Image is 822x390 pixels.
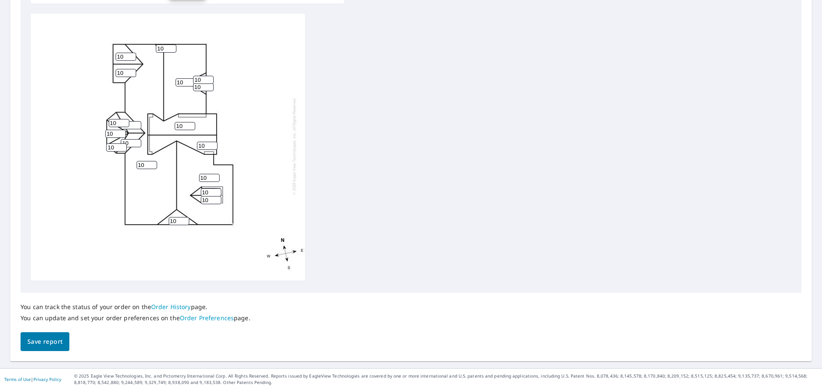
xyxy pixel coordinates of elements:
[4,376,31,382] a: Terms of Use
[180,314,234,322] a: Order Preferences
[21,332,69,351] button: Save report
[21,314,250,322] p: You can update and set your order preferences on the page.
[21,303,250,311] p: You can track the status of your order on the page.
[33,376,61,382] a: Privacy Policy
[151,303,191,311] a: Order History
[4,377,61,382] p: |
[74,373,818,386] p: © 2025 Eagle View Technologies, Inc. and Pictometry International Corp. All Rights Reserved. Repo...
[27,336,63,347] span: Save report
